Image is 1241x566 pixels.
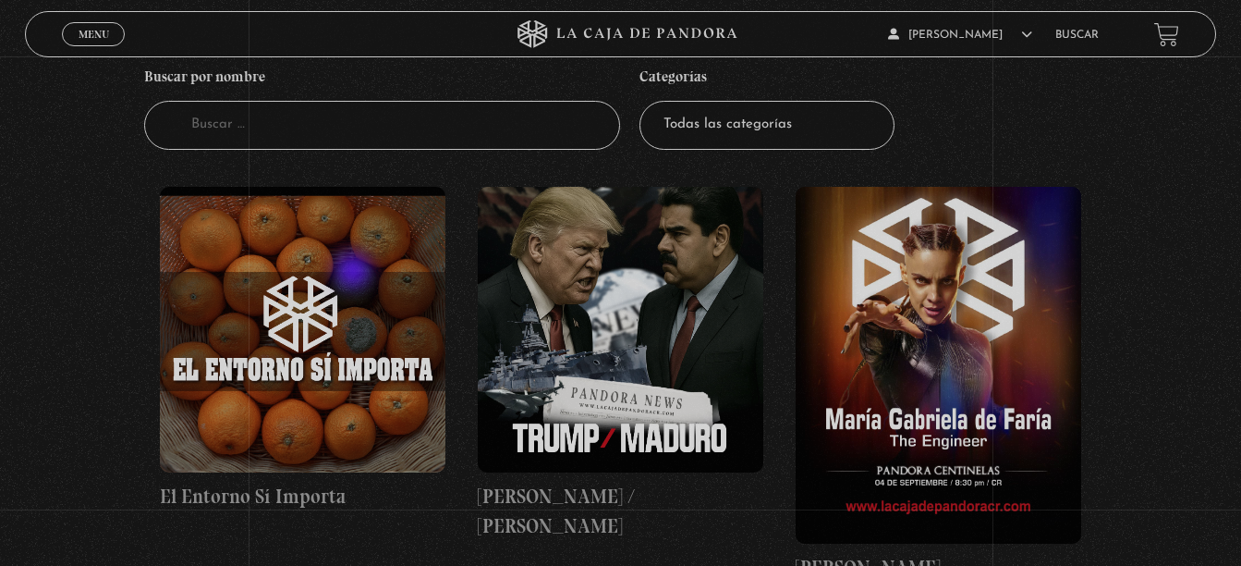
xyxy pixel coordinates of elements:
[160,187,445,511] a: El Entorno Sí Importa
[1055,30,1099,41] a: Buscar
[144,58,621,101] h4: Buscar por nombre
[72,44,116,57] span: Cerrar
[1154,22,1179,47] a: View your shopping cart
[478,187,763,540] a: [PERSON_NAME] / [PERSON_NAME]
[639,58,894,101] h4: Categorías
[160,482,445,511] h4: El Entorno Sí Importa
[478,482,763,540] h4: [PERSON_NAME] / [PERSON_NAME]
[79,29,109,40] span: Menu
[888,30,1032,41] span: [PERSON_NAME]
